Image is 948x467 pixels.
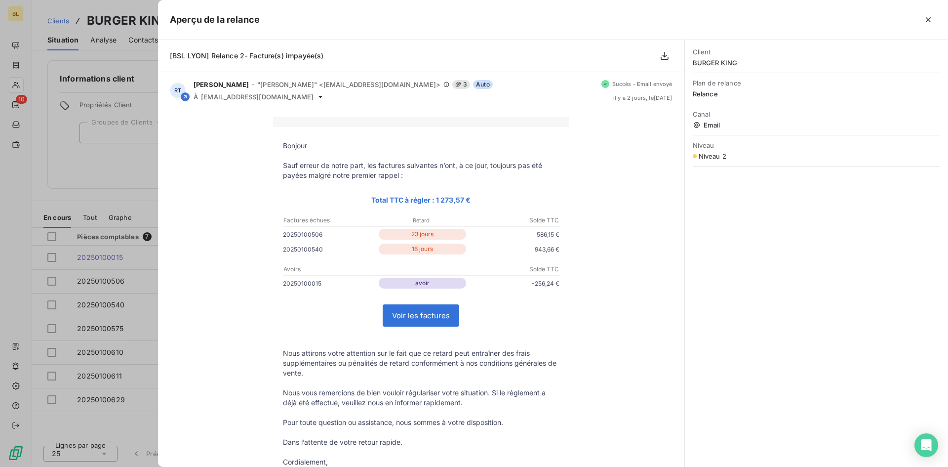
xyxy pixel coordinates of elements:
div: RT [170,83,186,98]
p: Nous attirons votre attention sur le fait que ce retard peut entraîner des frais supplémentaires ... [283,348,559,378]
span: [BSL LYON] Relance 2- Facture(s) impayée(s) [170,51,323,60]
a: Voir les factures [383,305,459,326]
p: -256,24 € [468,278,559,289]
div: Open Intercom Messenger [914,433,938,457]
span: Client [693,48,940,56]
p: Cordialement, [283,457,559,467]
span: BURGER KING [693,59,940,67]
span: Auto [473,80,493,89]
h5: Aperçu de la relance [170,13,260,27]
p: 943,66 € [468,244,559,255]
p: Retard [375,216,467,225]
span: À [194,93,198,101]
span: Succès - Email envoyé [612,81,672,87]
p: 586,15 € [468,229,559,240]
span: Niveau 2 [699,152,726,160]
span: Niveau [693,141,940,149]
p: Nous vous remercions de bien vouloir régulariser votre situation. Si le règlement a déjà été effe... [283,388,559,408]
span: Email [693,121,940,129]
p: Bonjour [283,141,559,151]
p: 20250100540 [283,244,377,255]
span: "[PERSON_NAME]" <[EMAIL_ADDRESS][DOMAIN_NAME]> [257,81,440,88]
p: Total TTC à régler : 1 273,57 € [283,194,559,206]
p: 16 jours [379,244,466,255]
p: Solde TTC [468,216,559,225]
span: 3 [452,80,470,89]
p: 20250100506 [283,229,377,240]
p: Solde TTC [468,265,559,274]
span: [EMAIL_ADDRESS][DOMAIN_NAME] [201,93,314,101]
span: Canal [693,110,940,118]
p: Dans l’attente de votre retour rapide. [283,437,559,447]
p: 20250100015 [283,278,377,289]
p: Pour toute question ou assistance, nous sommes à votre disposition. [283,418,559,427]
p: Factures échues [283,216,375,225]
p: avoir [379,278,466,289]
span: Plan de relance [693,79,940,87]
span: [PERSON_NAME] [194,81,249,88]
p: Sauf erreur de notre part, les factures suivantes n’ont, à ce jour, toujours pas été payées malgr... [283,161,559,180]
p: Avoirs [283,265,375,274]
span: - [252,82,254,87]
span: Relance [693,90,940,98]
p: 23 jours [379,229,466,240]
span: il y a 2 jours , le [DATE] [613,95,672,101]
